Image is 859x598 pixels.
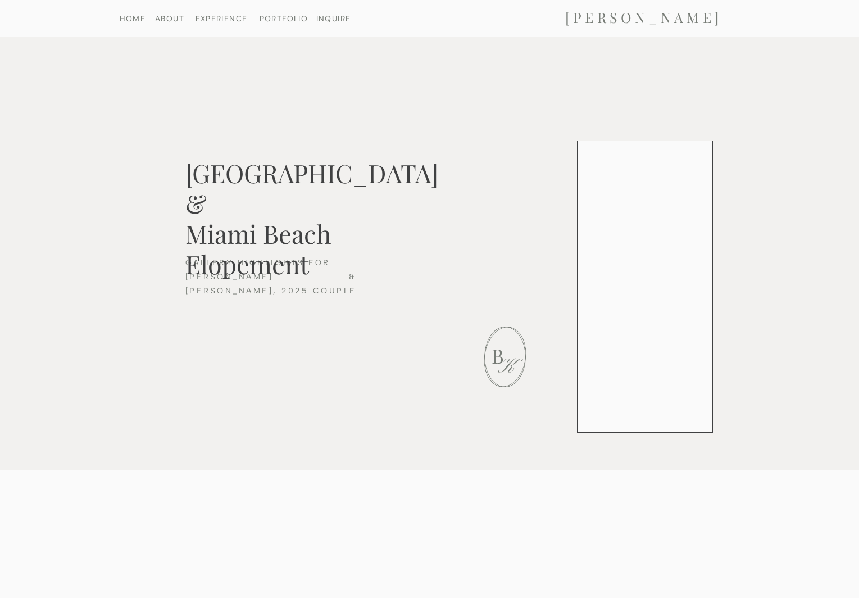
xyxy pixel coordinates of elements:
a: [PERSON_NAME] [531,9,757,28]
h1: K [498,356,519,380]
a: EXPERIENCE [193,15,251,22]
a: INQUIRE [313,15,354,22]
a: ABOUT [141,15,199,22]
h3: GALLERY HIGHLIGHTS FOR [PERSON_NAME] & [PERSON_NAME], 2025 COUPLE [185,256,357,286]
a: HOME [104,15,162,22]
h2: [GEOGRAPHIC_DATA] & Miami Beach Elopement [185,157,439,196]
h2: B [487,344,509,363]
a: PORTFOLIO [255,15,313,22]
